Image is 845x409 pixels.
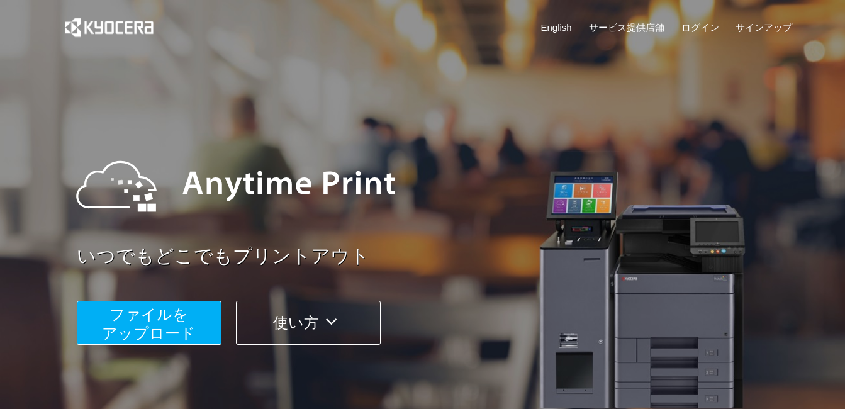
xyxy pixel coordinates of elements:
[236,301,381,345] button: 使い方
[589,21,664,34] a: サービス提供店舗
[77,301,221,345] button: ファイルを​​アップロード
[102,306,196,342] span: ファイルを ​​アップロード
[541,21,572,34] a: English
[736,21,792,34] a: サインアップ
[77,243,800,270] a: いつでもどこでもプリントアウト
[681,21,719,34] a: ログイン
